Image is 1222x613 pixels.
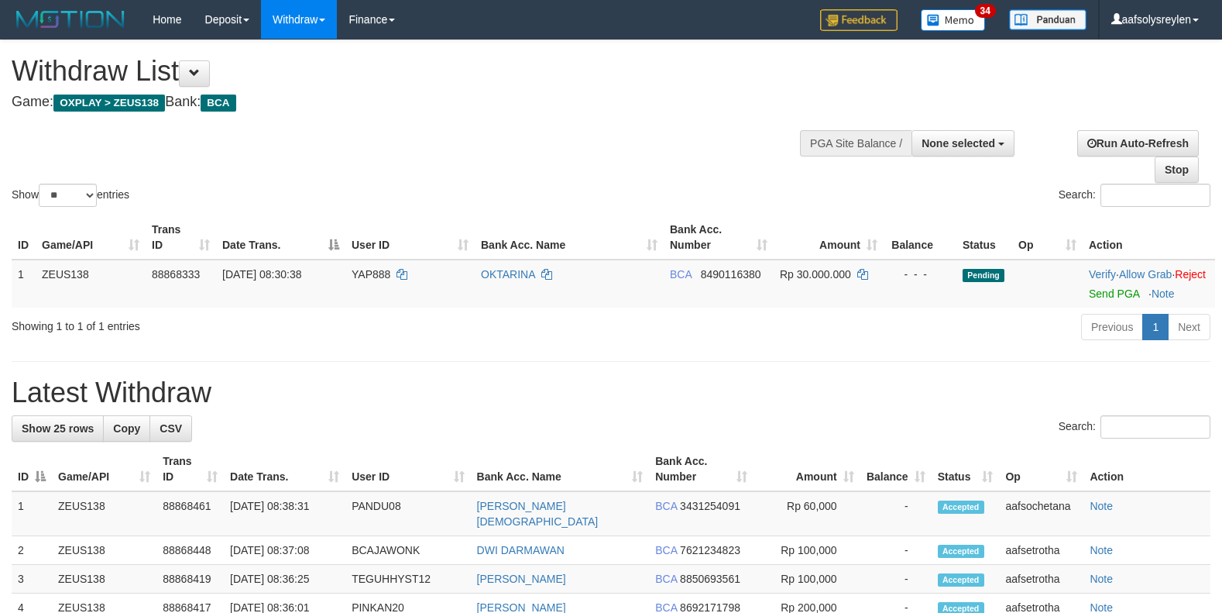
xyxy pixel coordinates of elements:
[1089,288,1139,300] a: Send PGA
[12,95,799,110] h4: Game: Bank:
[224,491,345,536] td: [DATE] 08:38:31
[680,573,740,585] span: Copy 8850693561 to clipboard
[1090,500,1113,512] a: Note
[938,501,984,514] span: Accepted
[753,536,860,565] td: Rp 100,000
[52,565,156,594] td: ZEUS138
[36,215,146,260] th: Game/API: activate to sort column ascending
[156,447,224,491] th: Trans ID: activate to sort column ascending
[12,184,129,207] label: Show entries
[345,215,475,260] th: User ID: activate to sort column ascending
[999,491,1083,536] td: aafsochetana
[12,536,52,565] td: 2
[1168,314,1210,340] a: Next
[670,268,692,281] span: BCA
[224,536,345,565] td: [DATE] 08:37:08
[216,215,345,260] th: Date Trans.: activate to sort column descending
[860,491,932,536] td: -
[113,422,140,435] span: Copy
[911,130,1014,157] button: None selected
[860,536,932,565] td: -
[12,56,799,87] h1: Withdraw List
[160,422,182,435] span: CSV
[12,377,1210,408] h1: Latest Withdraw
[820,9,898,31] img: Feedback.jpg
[1009,9,1086,30] img: panduan.png
[12,565,52,594] td: 3
[860,447,932,491] th: Balance: activate to sort column ascending
[12,215,36,260] th: ID
[1012,215,1083,260] th: Op: activate to sort column ascending
[1083,447,1210,491] th: Action
[12,260,36,308] td: 1
[1090,573,1113,585] a: Note
[22,422,94,435] span: Show 25 rows
[649,447,753,491] th: Bank Acc. Number: activate to sort column ascending
[156,536,224,565] td: 88868448
[201,95,235,112] span: BCA
[890,267,950,282] div: - - -
[1089,268,1116,281] a: Verify
[1083,215,1215,260] th: Action
[774,215,884,260] th: Amount: activate to sort column ascending
[999,565,1083,594] td: aafsetrotha
[1142,314,1169,340] a: 1
[1059,415,1210,439] label: Search:
[938,573,984,587] span: Accepted
[1077,130,1199,157] a: Run Auto-Refresh
[52,491,156,536] td: ZEUS138
[36,260,146,308] td: ZEUS138
[146,215,216,260] th: Trans ID: activate to sort column ascending
[475,215,664,260] th: Bank Acc. Name: activate to sort column ascending
[1090,544,1113,556] a: Note
[800,130,911,157] div: PGA Site Balance /
[471,447,650,491] th: Bank Acc. Name: activate to sort column ascending
[352,268,390,281] span: YAP888
[52,447,156,491] th: Game/API: activate to sort column ascending
[938,545,984,558] span: Accepted
[975,4,996,18] span: 34
[753,447,860,491] th: Amount: activate to sort column ascending
[1059,184,1210,207] label: Search:
[655,544,677,556] span: BCA
[39,184,97,207] select: Showentries
[53,95,165,112] span: OXPLAY > ZEUS138
[753,565,860,594] td: Rp 100,000
[1119,268,1175,281] span: ·
[884,215,956,260] th: Balance
[999,447,1083,491] th: Op: activate to sort column ascending
[922,137,995,150] span: None selected
[1081,314,1143,340] a: Previous
[156,491,224,536] td: 88868461
[477,544,565,556] a: DWI DARMAWAN
[152,268,200,281] span: 88868333
[12,447,52,491] th: ID: activate to sort column descending
[12,415,104,442] a: Show 25 rows
[477,500,599,528] a: [PERSON_NAME][DEMOGRAPHIC_DATA]
[1155,157,1199,183] a: Stop
[921,9,986,31] img: Button%20Memo.svg
[12,8,129,31] img: MOTION_logo.png
[103,415,150,442] a: Copy
[701,268,761,281] span: Copy 8490116380 to clipboard
[753,491,860,536] td: Rp 60,000
[1175,268,1206,281] a: Reject
[12,491,52,536] td: 1
[224,447,345,491] th: Date Trans.: activate to sort column ascending
[780,268,851,281] span: Rp 30.000.000
[932,447,1000,491] th: Status: activate to sort column ascending
[664,215,774,260] th: Bank Acc. Number: activate to sort column ascending
[999,536,1083,565] td: aafsetrotha
[149,415,192,442] a: CSV
[680,500,740,512] span: Copy 3431254091 to clipboard
[655,500,677,512] span: BCA
[1100,184,1210,207] input: Search:
[224,565,345,594] td: [DATE] 08:36:25
[12,312,498,334] div: Showing 1 to 1 of 1 entries
[680,544,740,556] span: Copy 7621234823 to clipboard
[481,268,535,281] a: OKTARINA
[1152,288,1175,300] a: Note
[345,565,470,594] td: TEGUHHYST12
[860,565,932,594] td: -
[222,268,301,281] span: [DATE] 08:30:38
